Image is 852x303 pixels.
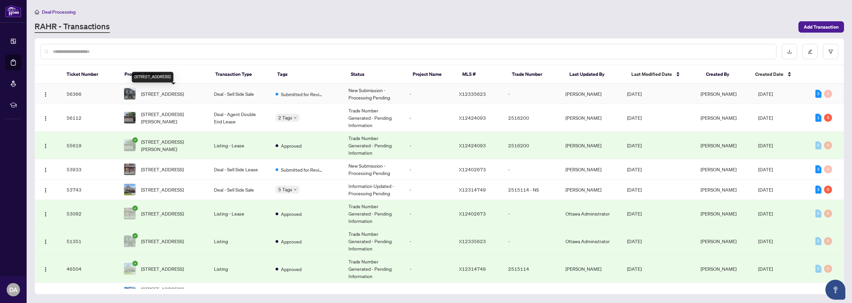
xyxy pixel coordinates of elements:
td: - [503,227,560,255]
span: X12402673 [459,166,486,172]
span: [DATE] [627,115,642,121]
td: Deal - Sell Side Sale [209,180,270,200]
th: Property Address [119,65,210,84]
td: Listing - Lease [209,200,270,227]
span: X12424093 [459,115,486,121]
span: [PERSON_NAME] [701,266,737,272]
td: - [503,84,560,104]
td: - [404,255,454,283]
img: thumbnail-img [124,140,135,151]
th: Transaction Type [210,65,272,84]
div: 0 [824,165,832,173]
td: 46504 [61,255,118,283]
span: X12402673 [459,211,486,217]
td: Information Updated - Processing Pending [343,180,405,200]
span: [DATE] [627,266,642,272]
span: X12314749 [459,266,486,272]
img: Logo [43,212,48,217]
td: 2515114 - NS [503,180,560,200]
td: 55619 [61,132,118,159]
img: Logo [43,143,48,149]
td: [PERSON_NAME] [560,132,622,159]
th: Created By [701,65,750,84]
td: New Submission - Processing Pending [343,84,405,104]
span: [DATE] [627,238,642,244]
td: - [404,227,454,255]
td: Listing [209,255,270,283]
th: Trade Number [507,65,564,84]
button: Logo [40,164,51,175]
span: [PERSON_NAME] [701,187,737,193]
td: Trade Number Generated - Pending Information [343,132,405,159]
span: home [35,10,39,14]
td: Deal - Agent Double End Lease [209,104,270,132]
div: 0 [815,210,821,218]
span: [STREET_ADDRESS][PERSON_NAME][PERSON_NAME] [141,285,203,300]
td: Listing - Lease [209,132,270,159]
span: [PERSON_NAME] [701,211,737,217]
span: [STREET_ADDRESS] [141,210,184,217]
span: [DATE] [627,142,642,148]
div: 0 [824,141,832,149]
img: thumbnail-img [124,287,135,298]
img: Logo [43,167,48,173]
span: [DATE] [627,211,642,217]
span: [DATE] [758,266,773,272]
span: check-circle [132,233,138,238]
span: check-circle [132,206,138,211]
span: X12335623 [459,91,486,97]
td: 53092 [61,200,118,227]
th: MLS # [457,65,507,84]
span: X12424093 [459,142,486,148]
td: 51351 [61,227,118,255]
span: [STREET_ADDRESS] [141,166,184,173]
div: 0 [815,141,821,149]
td: 2516200 [503,104,560,132]
button: Logo [40,184,51,195]
td: [PERSON_NAME] [560,255,622,283]
td: 2516200 [503,132,560,159]
span: Approved [281,265,302,273]
span: [DATE] [758,211,773,217]
td: - [404,180,454,200]
td: 56112 [61,104,118,132]
span: [STREET_ADDRESS] [141,237,184,245]
span: [PERSON_NAME] [701,91,737,97]
img: thumbnail-img [124,164,135,175]
div: [STREET_ADDRESS] [132,72,173,82]
th: Ticket Number [61,65,119,84]
td: Trade Number Generated - Pending Information [343,255,405,283]
div: 1 [815,114,821,122]
span: 2 Tags [278,114,292,121]
span: [DATE] [627,187,642,193]
span: Approved [281,142,302,149]
td: - [404,283,454,303]
div: 0 [824,265,832,273]
td: 2515114 [503,255,560,283]
td: - [404,132,454,159]
span: Last Modified Date [631,71,672,78]
span: [STREET_ADDRESS] [141,265,184,272]
span: edit [808,49,812,54]
img: thumbnail-img [124,184,135,195]
span: [STREET_ADDRESS][PERSON_NAME] [141,138,203,153]
span: [DATE] [758,115,773,121]
td: - [404,159,454,180]
button: Add Transaction [798,21,844,33]
span: check-circle [132,261,138,266]
td: Deal - Sell Side Lease [209,159,270,180]
div: 3 [824,114,832,122]
th: Created Date [750,65,808,84]
span: Approved [281,238,302,245]
div: 0 [815,265,821,273]
td: - [404,200,454,227]
td: 43503 [61,283,118,303]
span: Add Transaction [804,22,839,32]
a: RAHR - Transactions [35,21,110,33]
span: check-circle [132,137,138,143]
span: [DATE] [627,166,642,172]
span: 5 Tags [278,186,292,193]
button: Logo [40,263,51,274]
img: Logo [43,267,48,272]
div: 3 [815,165,821,173]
